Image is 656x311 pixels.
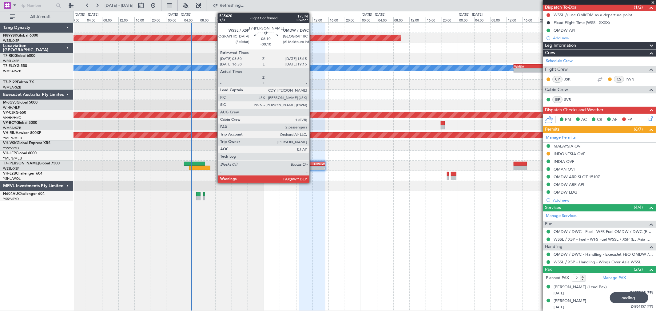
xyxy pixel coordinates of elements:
a: VP-CJRG-650 [3,111,26,115]
span: VP-BCY [3,121,16,125]
span: VP-CJR [3,111,16,115]
span: [DATE] [554,305,564,309]
div: 00:00 [70,17,86,22]
span: VH-L2B [3,172,16,175]
span: (4/4) [634,204,643,211]
span: Permits [545,126,559,133]
span: Flight Crew [545,66,568,73]
div: OMDW ARR SLOT 1510Z [554,174,600,179]
span: T7-RIC [3,54,14,58]
span: T7-[PERSON_NAME] [3,162,39,165]
div: 12:00 [507,17,523,22]
div: 16:00 [523,17,539,22]
span: FP [627,117,632,123]
a: N8998KGlobal 6000 [3,34,38,37]
a: Manage PAX [602,275,626,281]
span: PM [565,117,571,123]
div: Fixed Flight Time (WSSL-XXXX) [554,20,610,25]
div: CS [614,76,624,83]
a: PWN [626,77,639,82]
div: 12:00 [409,17,426,22]
a: Manage Services [546,213,577,219]
div: - [300,166,312,170]
a: YSHL/WOL [3,176,21,181]
span: N604AU [3,192,18,196]
div: 00:00 [264,17,280,22]
a: OMDW / DWC - Handling - ExecuJet FBO OMDW / DWC [554,252,653,257]
span: CR [597,117,602,123]
div: - [312,166,324,170]
span: Crew [545,49,555,57]
span: T7-ELLY [3,64,17,68]
div: WMSA [514,65,538,68]
span: K5177589B (PP) [629,290,653,296]
span: All Aircraft [16,15,65,19]
a: WSSL/XSP [3,59,19,63]
div: 16:00 [426,17,442,22]
span: VH-RIU [3,131,16,135]
div: [DATE] - [DATE] [168,12,191,18]
div: MALAYSIA OVF [554,144,582,149]
div: - [538,69,562,72]
div: OMDW ARR API [554,182,584,187]
div: OMAN OVF [554,167,576,172]
div: Add new [553,198,653,203]
a: VH-VSKGlobal Express XRS [3,141,50,145]
div: 20:00 [248,17,264,22]
span: (6/7) [634,126,643,132]
div: - [514,69,538,72]
div: OMDW LDG [554,190,577,195]
a: VH-L2BChallenger 604 [3,172,42,175]
span: AF [612,117,617,123]
span: Dispatch To-Dos [545,4,576,11]
div: CP [552,76,563,83]
div: 04:00 [183,17,199,22]
a: WIHH/HLP [3,105,20,110]
div: 12:00 [215,17,232,22]
div: 08:00 [199,17,215,22]
span: VH-VSK [3,141,17,145]
a: YSSY/SYD [3,146,19,151]
span: T7-PJ29 [3,81,17,84]
span: [DATE] - [DATE] [105,3,133,8]
a: T7-ELLYG-550 [3,64,27,68]
div: OMDW [312,162,324,166]
div: Loading... [610,292,648,303]
span: [DATE] [554,291,564,296]
a: T7-RICGlobal 6000 [3,54,35,58]
div: INDIA OVF [554,159,574,164]
a: Manage Permits [546,135,576,141]
button: Refreshing... [210,1,247,10]
div: 12:00 [118,17,135,22]
span: Cabin Crew [545,86,568,93]
div: FACT [538,65,562,68]
span: Dispatch Checks and Weather [545,107,603,114]
a: T7-PJ29Falcon 7X [3,81,34,84]
a: WSSL / XSP - Handling - Wings Over Asia WSSL [554,259,641,265]
div: 20:00 [442,17,458,22]
a: T7-[PERSON_NAME]Global 7500 [3,162,60,165]
a: N604AUChallenger 604 [3,192,45,196]
span: Refreshing... [219,3,245,8]
div: 08:00 [102,17,118,22]
div: 12:00 [312,17,329,22]
div: WSSL // use OMKOM as a departure point [554,12,632,18]
div: 04:00 [280,17,296,22]
label: Planned PAX [546,275,569,281]
a: WMSA/SZB [3,69,21,73]
span: (1/2) [634,4,643,10]
span: Fuel [545,221,553,228]
a: WSSL/XSP [3,38,19,43]
a: SVR [564,97,578,102]
div: 20:00 [151,17,167,22]
a: WSSL/XSP [3,166,19,171]
span: Handling [545,243,563,250]
input: Trip Number [19,1,54,10]
div: 04:00 [86,17,102,22]
div: 20:00 [539,17,555,22]
div: 00:00 [361,17,377,22]
a: WMSA/SZB [3,126,21,130]
div: 16:00 [328,17,345,22]
span: VH-LEP [3,152,16,155]
a: VP-BCYGlobal 5000 [3,121,37,125]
